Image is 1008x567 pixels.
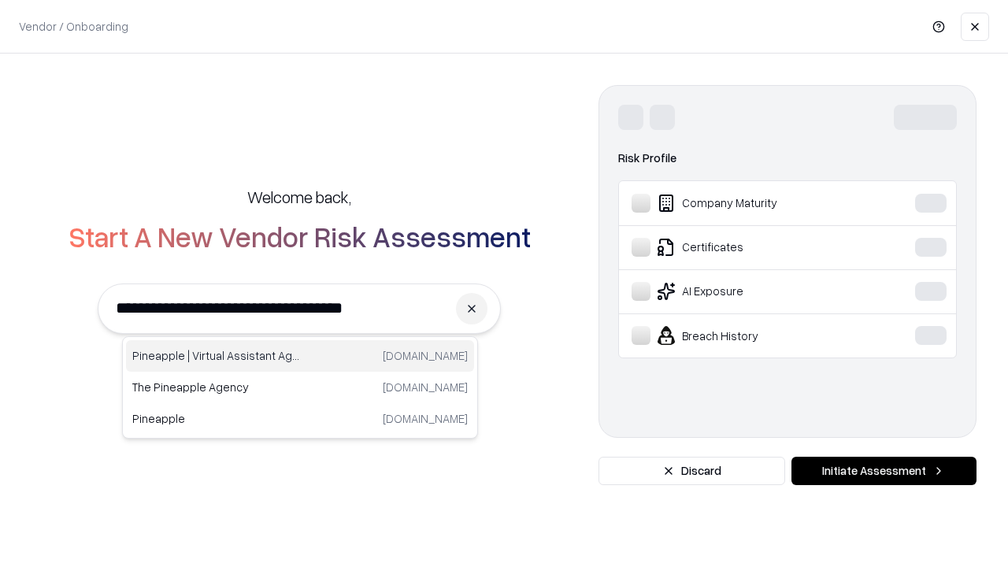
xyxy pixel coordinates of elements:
button: Initiate Assessment [791,457,976,485]
p: [DOMAIN_NAME] [383,379,468,395]
div: AI Exposure [632,282,867,301]
div: Risk Profile [618,149,957,168]
p: Vendor / Onboarding [19,18,128,35]
div: Certificates [632,238,867,257]
div: Breach History [632,326,867,345]
div: Suggestions [122,336,478,439]
button: Discard [598,457,785,485]
div: Company Maturity [632,194,867,213]
p: Pineapple [132,410,300,427]
p: The Pineapple Agency [132,379,300,395]
p: [DOMAIN_NAME] [383,347,468,364]
h2: Start A New Vendor Risk Assessment [69,220,531,252]
p: Pineapple | Virtual Assistant Agency [132,347,300,364]
h5: Welcome back, [247,186,351,208]
p: [DOMAIN_NAME] [383,410,468,427]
